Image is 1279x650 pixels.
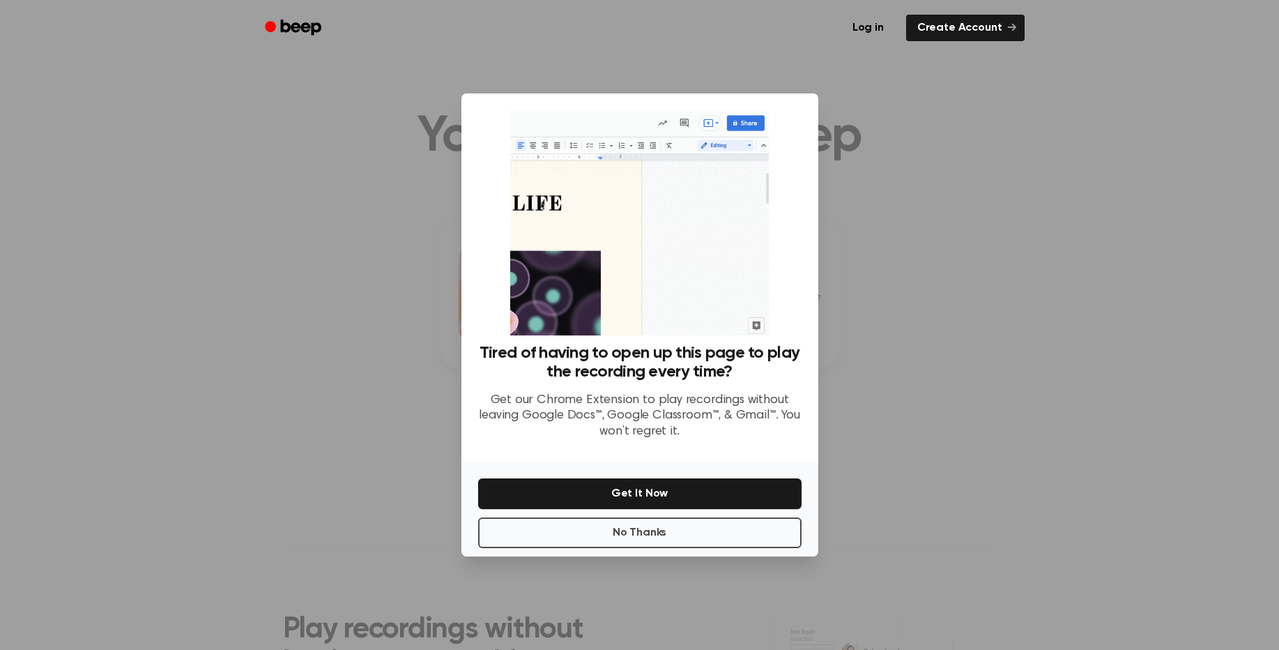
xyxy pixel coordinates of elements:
p: Get our Chrome Extension to play recordings without leaving Google Docs™, Google Classroom™, & Gm... [478,393,802,440]
h3: Tired of having to open up this page to play the recording every time? [478,344,802,381]
img: Beep extension in action [510,110,769,335]
button: No Thanks [478,517,802,548]
a: Create Account [906,15,1025,41]
button: Get It Now [478,478,802,509]
a: Beep [255,15,334,42]
a: Log in [838,12,898,44]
